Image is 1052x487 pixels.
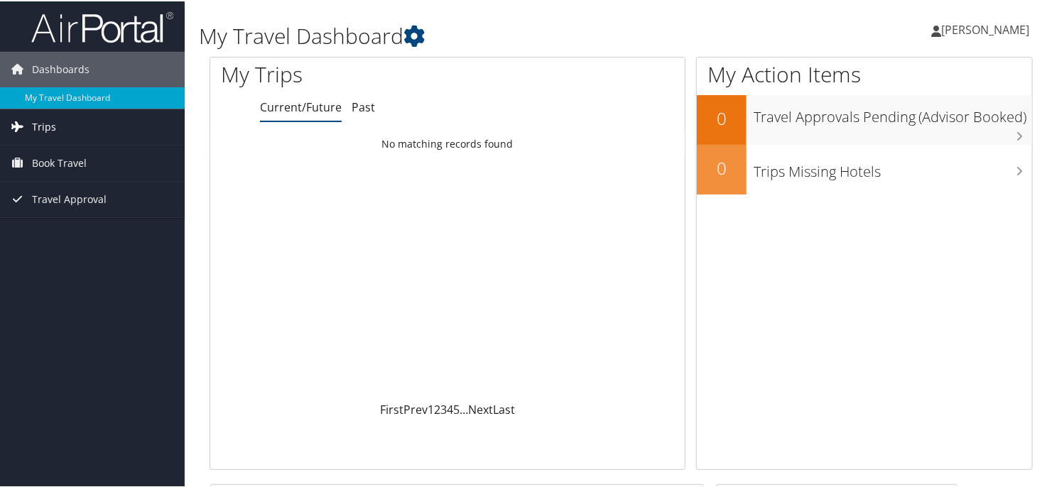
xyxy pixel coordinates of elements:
span: Dashboards [32,50,90,86]
td: No matching records found [210,130,685,155]
span: Book Travel [32,144,87,180]
img: airportal-logo.png [31,9,173,43]
a: Last [493,400,515,416]
a: First [380,400,403,416]
span: Travel Approval [32,180,107,216]
span: Trips [32,108,56,143]
a: 0Travel Approvals Pending (Advisor Booked) [697,94,1032,143]
a: 1 [428,400,434,416]
a: 3 [440,400,447,416]
span: … [460,400,468,416]
a: 4 [447,400,453,416]
h3: Travel Approvals Pending (Advisor Booked) [754,99,1032,126]
h2: 0 [697,155,747,179]
a: 0Trips Missing Hotels [697,143,1032,193]
a: Next [468,400,493,416]
span: [PERSON_NAME] [941,21,1029,36]
a: Past [352,98,375,114]
a: Current/Future [260,98,342,114]
h1: My Trips [221,58,477,88]
h1: My Action Items [697,58,1032,88]
h1: My Travel Dashboard [199,20,762,50]
h3: Trips Missing Hotels [754,153,1032,180]
a: Prev [403,400,428,416]
h2: 0 [697,105,747,129]
a: 5 [453,400,460,416]
a: 2 [434,400,440,416]
a: [PERSON_NAME] [931,7,1043,50]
